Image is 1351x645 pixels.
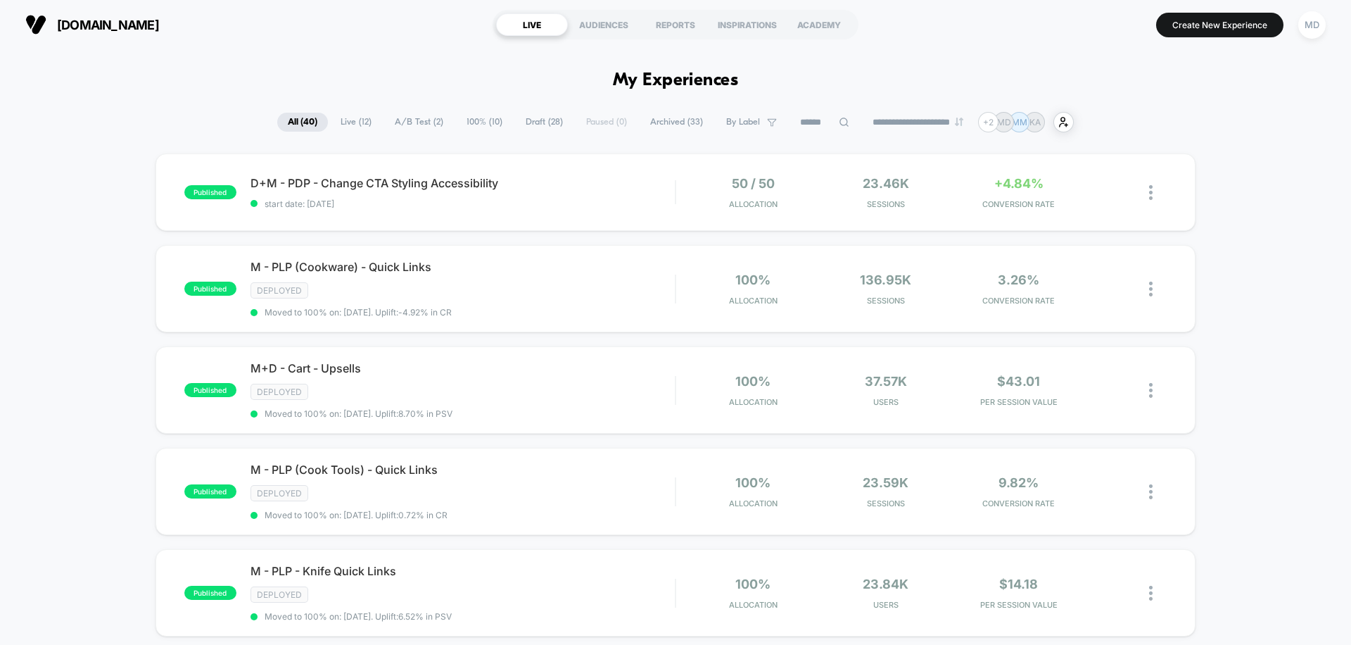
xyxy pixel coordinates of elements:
[729,499,778,508] span: Allocation
[250,199,675,209] span: start date: [DATE]
[726,117,760,127] span: By Label
[729,296,778,306] span: Allocation
[729,397,778,407] span: Allocation
[515,113,573,132] span: Draft ( 28 )
[640,13,711,36] div: REPORTS
[956,397,1082,407] span: PER SESSION VALUE
[997,117,1011,127] p: MD
[250,361,675,375] span: M+D - Cart - Upsells
[265,307,452,318] span: Moved to 100% on: [DATE] . Uplift: -4.92% in CR
[57,18,159,32] span: [DOMAIN_NAME]
[1012,117,1027,127] p: MM
[250,260,675,274] span: M - PLP (Cookware) - Quick Links
[1149,185,1153,200] img: close
[823,600,949,610] span: Users
[613,70,739,91] h1: My Experiences
[994,176,1044,191] span: +4.84%
[568,13,640,36] div: AUDIENCES
[184,484,236,499] span: published
[732,176,775,191] span: 50 / 50
[823,199,949,209] span: Sessions
[955,118,963,126] img: end
[998,475,1039,490] span: 9.82%
[25,14,46,35] img: Visually logo
[997,374,1040,389] span: $43.01
[184,383,236,397] span: published
[265,510,448,520] span: Moved to 100% on: [DATE] . Uplift: 0.72% in CR
[250,176,675,190] span: D+M - PDP - Change CTA Styling Accessibility
[1298,11,1326,39] div: MD
[956,499,1082,508] span: CONVERSION RATE
[250,587,308,603] span: Deployed
[956,199,1082,209] span: CONVERSION RATE
[265,611,452,622] span: Moved to 100% on: [DATE] . Uplift: 6.52% in PSV
[1149,484,1153,499] img: close
[735,475,770,490] span: 100%
[860,273,911,287] span: 136.95k
[865,374,907,389] span: 37.57k
[729,600,778,610] span: Allocation
[184,586,236,600] span: published
[250,384,308,400] span: Deployed
[1149,383,1153,398] img: close
[863,577,908,591] span: 23.84k
[265,408,452,419] span: Moved to 100% on: [DATE] . Uplift: 8.70% in PSV
[330,113,382,132] span: Live ( 12 )
[783,13,855,36] div: ACADEMY
[277,113,328,132] span: All ( 40 )
[1156,13,1283,37] button: Create New Experience
[184,282,236,296] span: published
[735,374,770,389] span: 100%
[384,113,454,132] span: A/B Test ( 2 )
[1149,586,1153,601] img: close
[250,463,675,477] span: M - PLP (Cook Tools) - Quick Links
[823,397,949,407] span: Users
[711,13,783,36] div: INSPIRATIONS
[823,296,949,306] span: Sessions
[496,13,568,36] div: LIVE
[956,296,1082,306] span: CONVERSION RATE
[998,273,1039,287] span: 3.26%
[184,185,236,199] span: published
[456,113,513,132] span: 100% ( 10 )
[863,176,909,191] span: 23.46k
[978,112,998,132] div: + 2
[21,13,163,36] button: [DOMAIN_NAME]
[823,499,949,508] span: Sessions
[1149,282,1153,296] img: close
[250,564,675,578] span: M - PLP - Knife Quick Links
[729,199,778,209] span: Allocation
[1294,11,1330,39] button: MD
[250,282,308,299] span: Deployed
[999,577,1038,591] span: $14.18
[735,273,770,287] span: 100%
[863,475,908,490] span: 23.59k
[735,577,770,591] span: 100%
[1029,117,1041,127] p: KA
[640,113,713,132] span: Archived ( 33 )
[956,600,1082,610] span: PER SESSION VALUE
[250,485,308,501] span: Deployed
